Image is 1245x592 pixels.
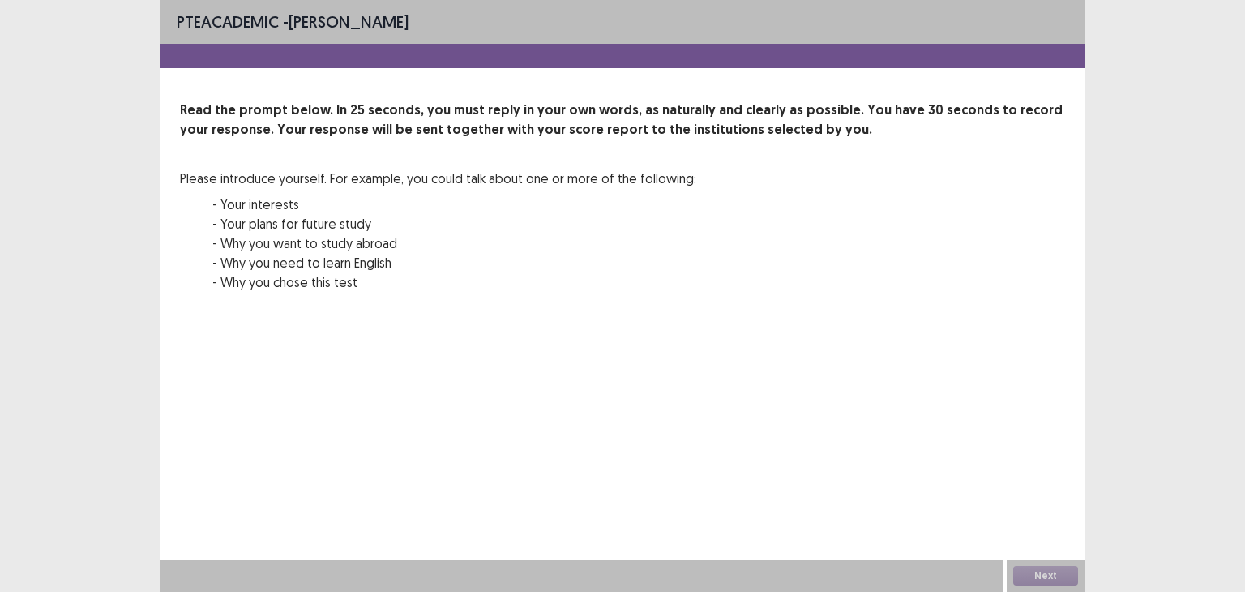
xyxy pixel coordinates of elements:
[177,10,409,34] p: - [PERSON_NAME]
[212,195,696,214] p: - Your interests
[212,234,696,253] p: - Why you want to study abroad
[180,169,696,188] p: Please introduce yourself. For example, you could talk about one or more of the following:
[212,214,696,234] p: - Your plans for future study
[180,101,1065,139] p: Read the prompt below. In 25 seconds, you must reply in your own words, as naturally and clearly ...
[212,272,696,292] p: - Why you chose this test
[177,11,279,32] span: PTE academic
[212,253,696,272] p: - Why you need to learn English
